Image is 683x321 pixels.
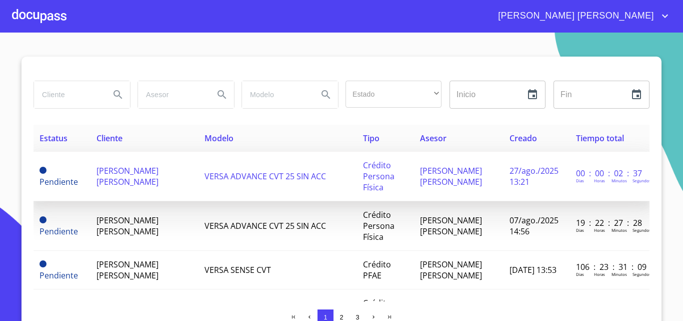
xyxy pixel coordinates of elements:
[210,83,234,107] button: Search
[39,167,46,174] span: Pendiente
[576,133,624,144] span: Tiempo total
[611,271,627,277] p: Minutos
[39,270,78,281] span: Pendiente
[490,8,671,24] button: account of current user
[204,220,326,231] span: VERSA ADVANCE CVT 25 SIN ACC
[39,133,67,144] span: Estatus
[96,133,122,144] span: Cliente
[576,227,584,233] p: Dias
[594,227,605,233] p: Horas
[611,178,627,183] p: Minutos
[420,165,482,187] span: [PERSON_NAME] [PERSON_NAME]
[345,81,441,108] div: ​
[611,227,627,233] p: Minutos
[632,178,651,183] p: Segundos
[96,165,158,187] span: [PERSON_NAME] [PERSON_NAME]
[39,226,78,237] span: Pendiente
[96,215,158,237] span: [PERSON_NAME] [PERSON_NAME]
[632,227,651,233] p: Segundos
[106,83,130,107] button: Search
[39,216,46,223] span: Pendiente
[96,259,158,281] span: [PERSON_NAME] [PERSON_NAME]
[363,259,391,281] span: Crédito PFAE
[594,178,605,183] p: Horas
[576,178,584,183] p: Dias
[34,81,102,108] input: search
[339,313,343,321] span: 2
[323,313,327,321] span: 1
[632,271,651,277] p: Segundos
[242,81,310,108] input: search
[420,133,446,144] span: Asesor
[490,8,659,24] span: [PERSON_NAME] [PERSON_NAME]
[576,168,643,179] p: 00 : 00 : 02 : 37
[314,83,338,107] button: Search
[363,160,394,193] span: Crédito Persona Física
[509,215,558,237] span: 07/ago./2025 14:56
[355,313,359,321] span: 3
[509,165,558,187] span: 27/ago./2025 13:21
[363,209,394,242] span: Crédito Persona Física
[576,217,643,228] p: 19 : 22 : 27 : 28
[509,264,556,275] span: [DATE] 13:53
[594,271,605,277] p: Horas
[204,133,233,144] span: Modelo
[576,261,643,272] p: 106 : 23 : 31 : 09
[138,81,206,108] input: search
[204,171,326,182] span: VERSA ADVANCE CVT 25 SIN ACC
[420,259,482,281] span: [PERSON_NAME] [PERSON_NAME]
[420,215,482,237] span: [PERSON_NAME] [PERSON_NAME]
[39,176,78,187] span: Pendiente
[509,133,537,144] span: Creado
[363,133,379,144] span: Tipo
[576,271,584,277] p: Dias
[39,260,46,267] span: Pendiente
[204,264,271,275] span: VERSA SENSE CVT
